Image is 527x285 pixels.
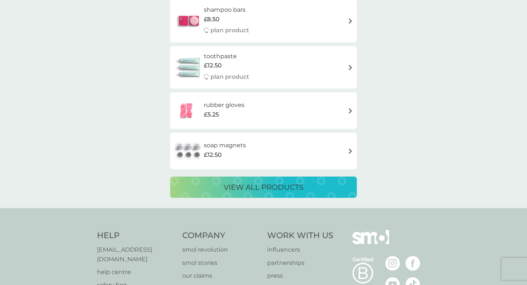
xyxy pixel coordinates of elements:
img: arrow right [348,18,353,24]
a: smol stories [182,258,260,268]
a: smol revolution [182,245,260,255]
a: help centre [97,267,175,277]
img: arrow right [348,108,353,114]
img: rubber gloves [174,98,199,123]
h6: shampoo bars [204,5,249,15]
img: visit the smol Instagram page [385,256,400,271]
span: £12.50 [204,150,222,160]
h4: Company [182,230,260,241]
img: visit the smol Facebook page [405,256,420,271]
a: influencers [267,245,333,255]
p: view all products [224,181,303,193]
span: £5.25 [204,110,219,119]
img: arrow right [348,65,353,70]
h6: rubber gloves [204,100,244,110]
a: [EMAIL_ADDRESS][DOMAIN_NAME] [97,245,175,264]
a: press [267,271,333,281]
img: soap magnets [174,138,204,164]
h4: Work With Us [267,230,333,241]
h4: Help [97,230,175,241]
img: smol [352,230,389,255]
h6: toothpaste [204,52,249,61]
p: plan product [210,26,249,35]
img: toothpaste [174,55,204,80]
a: partnerships [267,258,333,268]
a: our claims [182,271,260,281]
h6: soap magnets [204,141,246,150]
img: arrow right [348,148,353,154]
img: shampoo bars [174,8,204,34]
span: £12.50 [204,61,222,70]
button: view all products [170,177,357,198]
span: £8.50 [204,15,220,24]
p: plan product [210,72,249,82]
